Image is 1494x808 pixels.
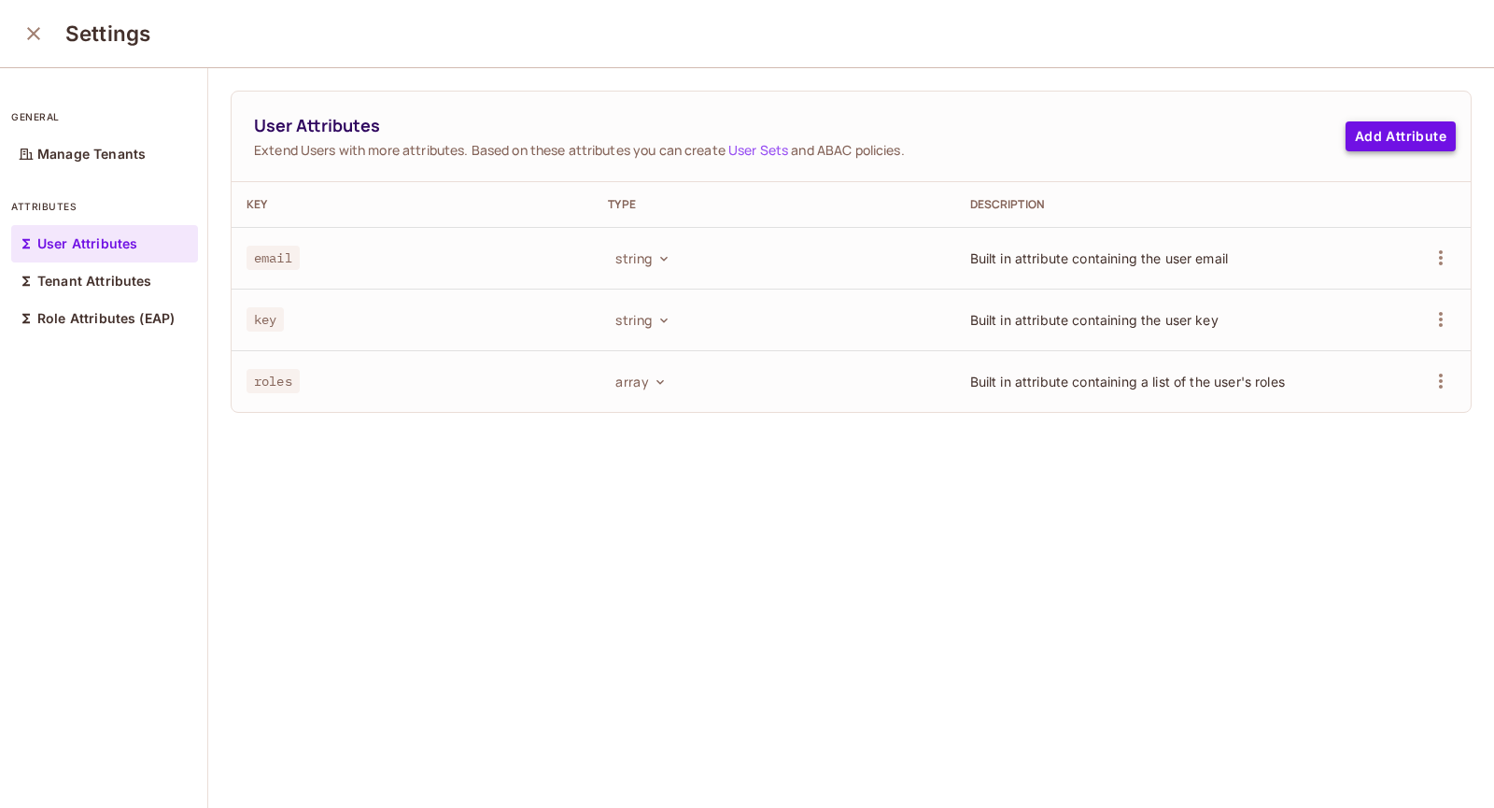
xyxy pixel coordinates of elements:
[247,246,300,270] span: email
[247,369,300,393] span: roles
[37,311,175,326] p: Role Attributes (EAP)
[15,15,52,52] button: close
[1346,121,1456,151] button: Add Attribute
[11,199,198,214] p: attributes
[608,366,671,396] button: array
[254,141,1346,159] span: Extend Users with more attributes. Based on these attributes you can create and ABAC policies.
[37,274,152,289] p: Tenant Attributes
[11,109,198,124] p: general
[608,197,939,212] div: Type
[65,21,150,47] h3: Settings
[970,312,1219,328] span: Built in attribute containing the user key
[970,374,1285,390] span: Built in attribute containing a list of the user's roles
[254,114,1346,137] span: User Attributes
[970,197,1302,212] div: Description
[608,243,674,273] button: string
[37,236,137,251] p: User Attributes
[247,197,578,212] div: Key
[247,307,284,332] span: key
[970,250,1229,266] span: Built in attribute containing the user email
[608,305,674,334] button: string
[37,147,146,162] p: Manage Tenants
[728,141,788,159] a: User Sets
